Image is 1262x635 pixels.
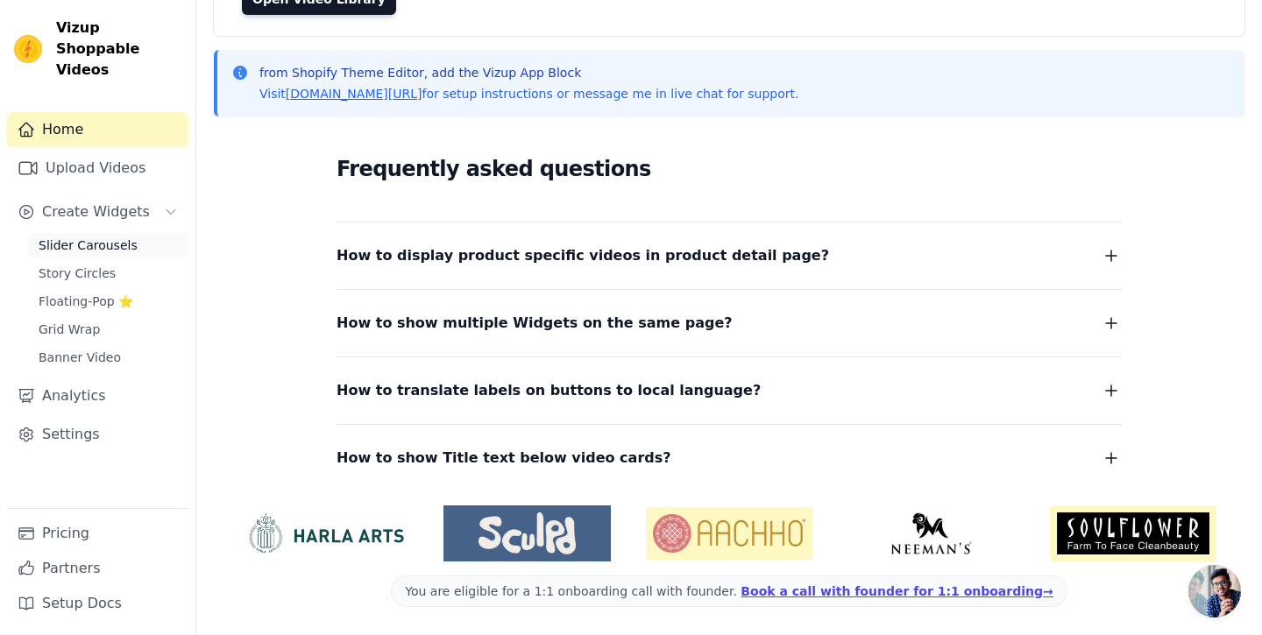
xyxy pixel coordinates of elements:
img: Aachho [646,507,812,560]
img: Neeman's [847,512,1014,554]
a: Upload Videos [7,151,188,186]
span: Create Widgets [42,201,150,222]
a: Settings [7,417,188,452]
a: [DOMAIN_NAME][URL] [286,87,422,101]
a: Partners [7,551,188,586]
span: Story Circles [39,265,116,282]
a: Banner Video [28,345,188,370]
img: Soulflower [1050,505,1216,561]
img: HarlaArts [242,512,408,554]
button: How to show multiple Widgets on the same page? [337,311,1122,335]
img: Sculpd US [443,512,610,554]
button: Create Widgets [7,194,188,229]
button: How to translate labels on buttons to local language? [337,378,1122,403]
span: Grid Wrap [39,321,100,338]
span: Vizup Shoppable Videos [56,18,181,81]
a: Slider Carousels [28,233,188,258]
img: Vizup [14,35,42,63]
span: Floating-Pop ⭐ [39,293,133,310]
span: Slider Carousels [39,236,138,254]
a: Home [7,112,188,147]
a: Story Circles [28,261,188,286]
a: Book a call with founder for 1:1 onboarding [741,584,1053,598]
a: Pricing [7,516,188,551]
a: Analytics [7,378,188,413]
p: Visit for setup instructions or message me in live chat for support. [259,85,798,102]
a: Setup Docs [7,586,188,621]
a: Floating-Pop ⭐ [28,289,188,314]
h2: Frequently asked questions [337,152,1122,187]
span: How to translate labels on buttons to local language? [337,378,761,403]
a: Grid Wrap [28,317,188,342]
span: How to display product specific videos in product detail page? [337,243,829,268]
button: How to display product specific videos in product detail page? [337,243,1122,268]
button: How to show Title text below video cards? [337,446,1122,470]
span: How to show Title text below video cards? [337,446,671,470]
p: from Shopify Theme Editor, add the Vizup App Block [259,64,798,81]
span: How to show multiple Widgets on the same page? [337,311,733,335]
a: Open chat [1188,565,1241,617]
span: Banner Video [39,349,121,366]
